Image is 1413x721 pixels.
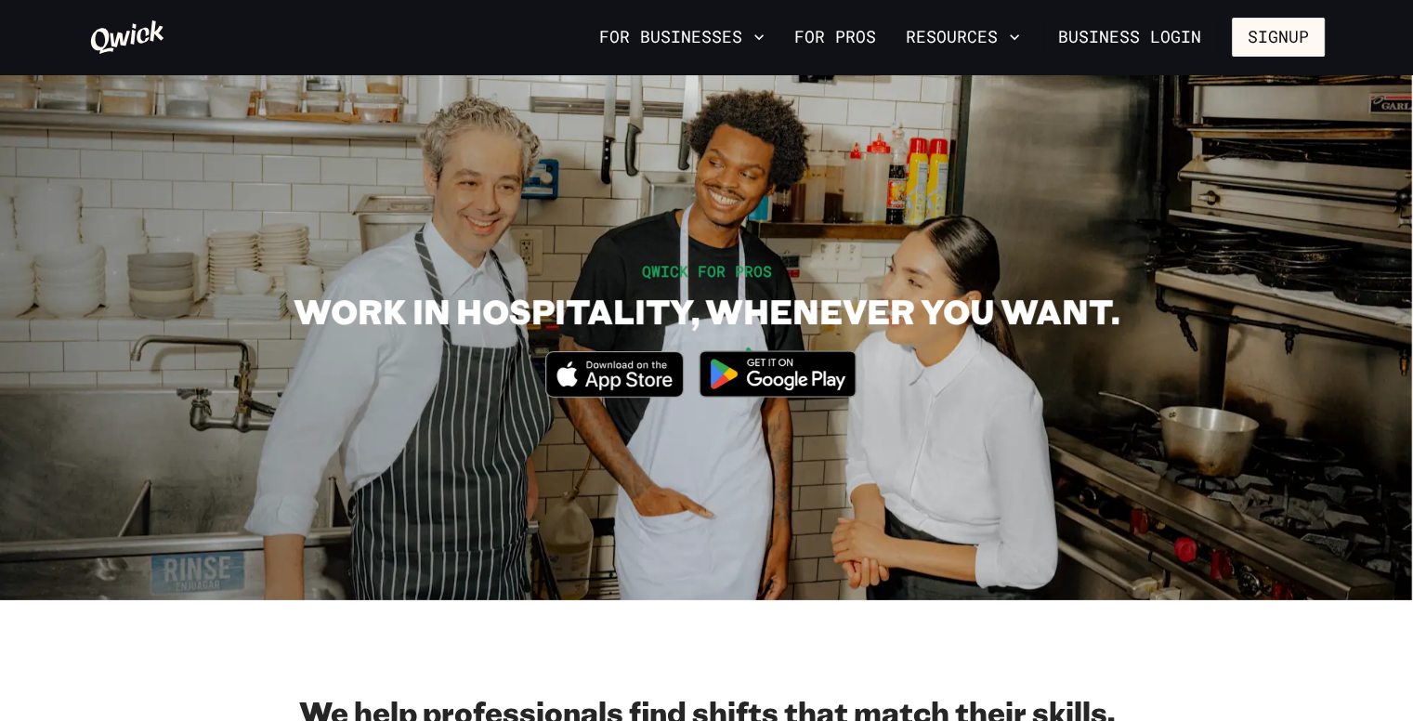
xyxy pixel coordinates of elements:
a: Download on the App Store [545,382,685,401]
button: Resources [898,21,1027,53]
span: QWICK FOR PROS [642,261,772,281]
img: Get it on Google Play [687,339,868,409]
a: For Pros [787,21,883,53]
button: For Businesses [592,21,772,53]
h1: WORK IN HOSPITALITY, WHENEVER YOU WANT. [294,290,1119,332]
button: Signup [1232,18,1325,57]
a: Business Login [1042,18,1217,57]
